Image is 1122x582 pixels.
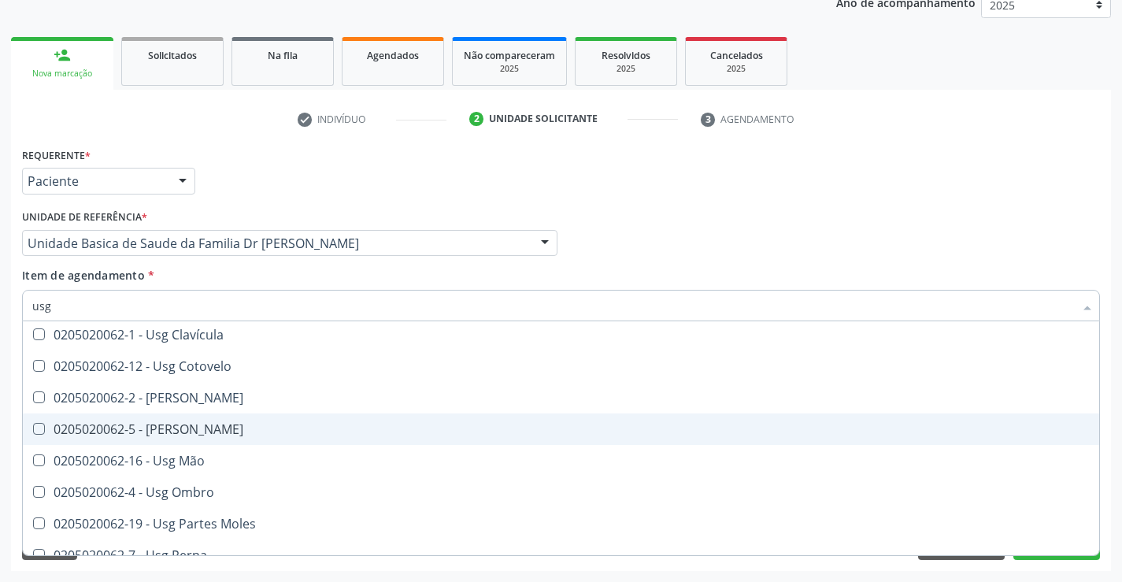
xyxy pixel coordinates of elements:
[602,49,650,62] span: Resolvidos
[32,328,1090,341] div: 0205020062-1 - Usg Clavícula
[22,268,145,283] span: Item de agendamento
[587,63,665,75] div: 2025
[469,112,483,126] div: 2
[32,391,1090,404] div: 0205020062-2 - [PERSON_NAME]
[28,173,163,189] span: Paciente
[32,360,1090,373] div: 0205020062-12 - Usg Cotovelo
[32,423,1090,436] div: 0205020062-5 - [PERSON_NAME]
[697,63,776,75] div: 2025
[54,46,71,64] div: person_add
[710,49,763,62] span: Cancelados
[464,49,555,62] span: Não compareceram
[268,49,298,62] span: Na fila
[22,143,91,168] label: Requerente
[32,517,1090,530] div: 0205020062-19 - Usg Partes Moles
[32,290,1074,321] input: Buscar por procedimentos
[148,49,197,62] span: Solicitados
[28,235,525,251] span: Unidade Basica de Saude da Familia Dr [PERSON_NAME]
[32,486,1090,499] div: 0205020062-4 - Usg Ombro
[22,206,147,230] label: Unidade de referência
[32,454,1090,467] div: 0205020062-16 - Usg Mão
[464,63,555,75] div: 2025
[367,49,419,62] span: Agendados
[22,68,102,80] div: Nova marcação
[32,549,1090,562] div: 0205020062-7 - Usg Perna
[489,112,598,126] div: Unidade solicitante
